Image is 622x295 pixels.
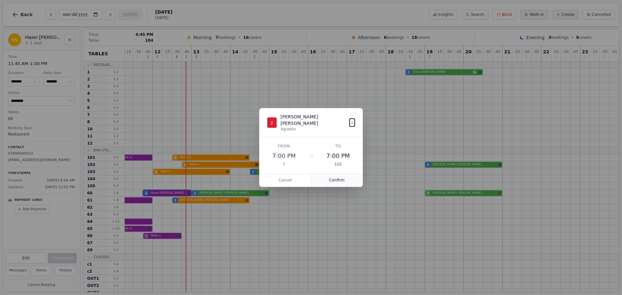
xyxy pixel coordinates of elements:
div: 7 [267,162,301,167]
div: 7:00 PM [321,151,355,160]
div: [PERSON_NAME] [PERSON_NAME] [281,114,350,126]
div: 7:00 PM [267,151,301,160]
div: 102 [321,162,355,167]
button: Confirm [311,174,363,187]
div: 4 guests [281,126,350,132]
div: To [321,144,355,149]
div: From [267,144,301,149]
button: Cancel [259,174,311,187]
div: JI [267,117,277,128]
